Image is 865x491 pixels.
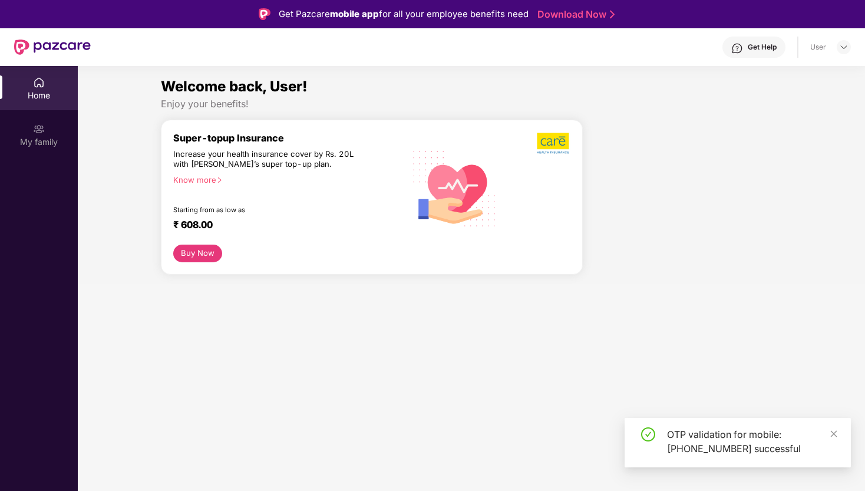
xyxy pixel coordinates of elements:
[830,430,838,438] span: close
[537,8,611,21] a: Download Now
[839,42,849,52] img: svg+xml;base64,PHN2ZyBpZD0iRHJvcGRvd24tMzJ4MzIiIHhtbG5zPSJodHRwOi8vd3d3LnczLm9yZy8yMDAwL3N2ZyIgd2...
[173,219,393,233] div: ₹ 608.00
[173,132,405,144] div: Super-topup Insurance
[405,137,504,238] img: svg+xml;base64,PHN2ZyB4bWxucz0iaHR0cDovL3d3dy53My5vcmcvMjAwMC9zdmciIHhtbG5zOnhsaW5rPSJodHRwOi8vd3...
[259,8,270,20] img: Logo
[810,42,826,52] div: User
[731,42,743,54] img: svg+xml;base64,PHN2ZyBpZD0iSGVscC0zMngzMiIgeG1sbnM9Imh0dHA6Ly93d3cudzMub3JnLzIwMDAvc3ZnIiB3aWR0aD...
[216,177,223,183] span: right
[173,245,222,262] button: Buy Now
[610,8,615,21] img: Stroke
[748,42,777,52] div: Get Help
[33,77,45,88] img: svg+xml;base64,PHN2ZyBpZD0iSG9tZSIgeG1sbnM9Imh0dHA6Ly93d3cudzMub3JnLzIwMDAvc3ZnIiB3aWR0aD0iMjAiIG...
[33,123,45,135] img: svg+xml;base64,PHN2ZyB3aWR0aD0iMjAiIGhlaWdodD0iMjAiIHZpZXdCb3g9IjAgMCAyMCAyMCIgZmlsbD0ibm9uZSIgeG...
[173,175,398,183] div: Know more
[330,8,379,19] strong: mobile app
[161,98,782,110] div: Enjoy your benefits!
[173,149,354,170] div: Increase your health insurance cover by Rs. 20L with [PERSON_NAME]’s super top-up plan.
[537,132,570,154] img: b5dec4f62d2307b9de63beb79f102df3.png
[667,427,837,456] div: OTP validation for mobile: [PHONE_NUMBER] successful
[641,427,655,441] span: check-circle
[14,39,91,55] img: New Pazcare Logo
[161,78,308,95] span: Welcome back, User!
[173,206,355,214] div: Starting from as low as
[279,7,529,21] div: Get Pazcare for all your employee benefits need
